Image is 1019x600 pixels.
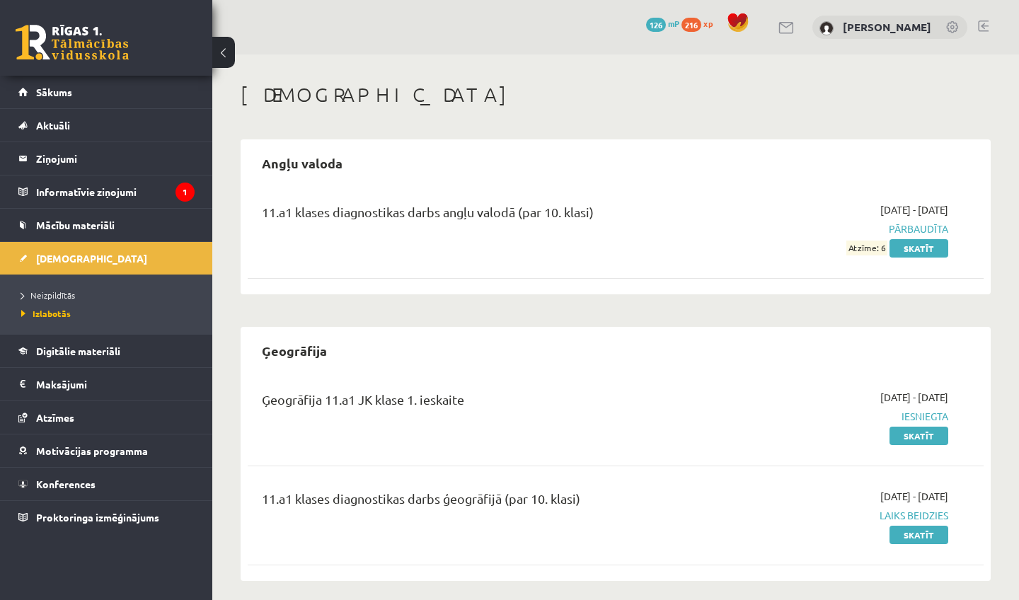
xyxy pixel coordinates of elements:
[846,241,887,255] span: Atzīme: 6
[668,18,679,29] span: mP
[36,86,72,98] span: Sākums
[646,18,679,29] a: 126 mP
[18,175,195,208] a: Informatīvie ziņojumi1
[18,142,195,175] a: Ziņojumi
[18,335,195,367] a: Digitālie materiāli
[36,411,74,424] span: Atzīmes
[36,444,148,457] span: Motivācijas programma
[36,119,70,132] span: Aktuāli
[262,489,713,515] div: 11.a1 klases diagnostikas darbs ģeogrāfijā (par 10. klasi)
[18,109,195,142] a: Aktuāli
[21,307,198,320] a: Izlabotās
[734,409,948,424] span: Iesniegta
[36,175,195,208] legend: Informatīvie ziņojumi
[21,289,75,301] span: Neizpildītās
[880,390,948,405] span: [DATE] - [DATE]
[18,76,195,108] a: Sākums
[880,202,948,217] span: [DATE] - [DATE]
[18,368,195,400] a: Maksājumi
[248,146,357,180] h2: Angļu valoda
[21,289,198,301] a: Neizpildītās
[18,242,195,275] a: [DEMOGRAPHIC_DATA]
[843,20,931,34] a: [PERSON_NAME]
[36,368,195,400] legend: Maksājumi
[880,489,948,504] span: [DATE] - [DATE]
[262,390,713,416] div: Ģeogrāfija 11.a1 JK klase 1. ieskaite
[262,202,713,229] div: 11.a1 klases diagnostikas darbs angļu valodā (par 10. klasi)
[734,221,948,236] span: Pārbaudīta
[36,345,120,357] span: Digitālie materiāli
[18,468,195,500] a: Konferences
[734,508,948,523] span: Laiks beidzies
[646,18,666,32] span: 126
[16,25,129,60] a: Rīgas 1. Tālmācības vidusskola
[241,83,991,107] h1: [DEMOGRAPHIC_DATA]
[18,501,195,533] a: Proktoringa izmēģinājums
[175,183,195,202] i: 1
[36,142,195,175] legend: Ziņojumi
[36,478,96,490] span: Konferences
[18,209,195,241] a: Mācību materiāli
[890,526,948,544] a: Skatīt
[36,219,115,231] span: Mācību materiāli
[819,21,834,35] img: Arianna Briška
[890,239,948,258] a: Skatīt
[681,18,701,32] span: 216
[703,18,713,29] span: xp
[36,511,159,524] span: Proktoringa izmēģinājums
[890,427,948,445] a: Skatīt
[248,334,341,367] h2: Ģeogrāfija
[21,308,71,319] span: Izlabotās
[18,401,195,434] a: Atzīmes
[36,252,147,265] span: [DEMOGRAPHIC_DATA]
[18,434,195,467] a: Motivācijas programma
[681,18,720,29] a: 216 xp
